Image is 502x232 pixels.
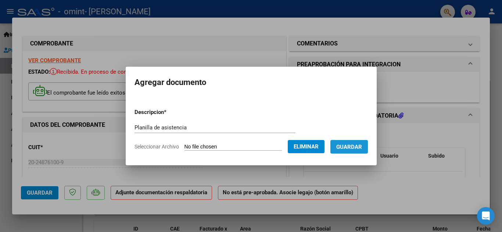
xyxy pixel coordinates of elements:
span: Seleccionar Archivo [135,144,179,150]
h2: Agregar documento [135,76,368,89]
span: Guardar [336,144,362,150]
button: Guardar [330,140,368,154]
div: Open Intercom Messenger [477,207,495,225]
p: Descripcion [135,108,205,117]
span: Eliminar [294,143,319,150]
button: Eliminar [288,140,324,153]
